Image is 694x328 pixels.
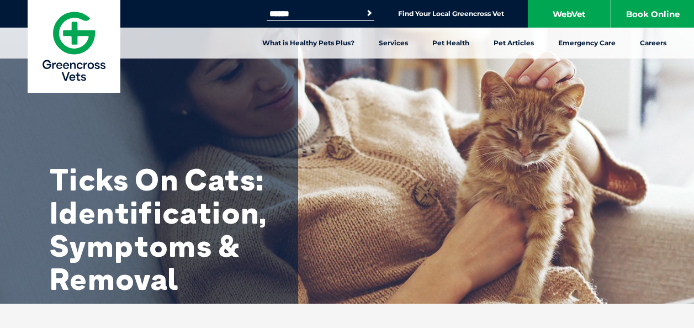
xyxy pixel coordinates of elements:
[364,8,375,19] button: Search
[481,28,546,59] a: Pet Articles
[50,163,271,295] h1: Ticks On Cats: Identification, Symptoms & Removal
[398,9,504,18] a: Find Your Local Greencross Vet
[367,28,420,59] a: Services
[420,28,481,59] a: Pet Health
[546,28,628,59] a: Emergency Care
[250,28,367,59] a: What is Healthy Pets Plus?
[628,28,679,59] a: Careers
